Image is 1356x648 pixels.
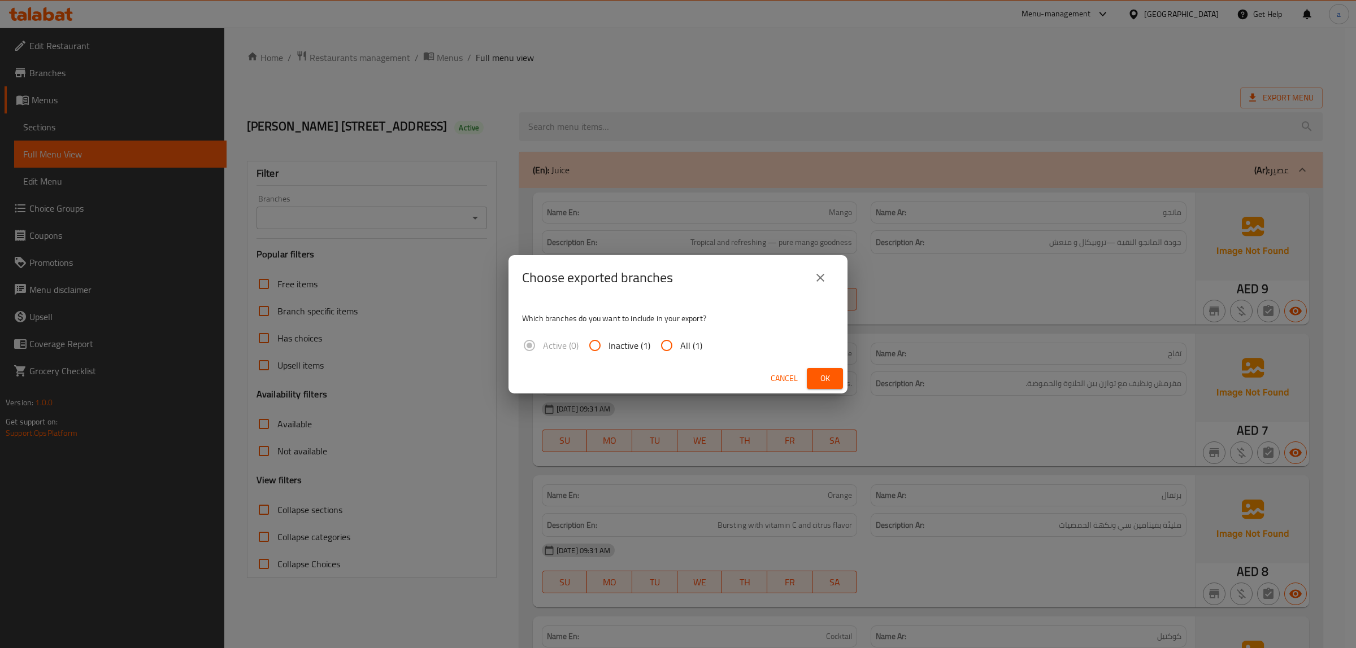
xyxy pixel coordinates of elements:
[807,264,834,291] button: close
[609,339,650,352] span: Inactive (1)
[522,269,673,287] h2: Choose exported branches
[543,339,579,352] span: Active (0)
[816,371,834,386] span: Ok
[680,339,702,352] span: All (1)
[807,368,843,389] button: Ok
[522,313,834,324] p: Which branches do you want to include in your export?
[771,371,798,386] span: Cancel
[766,368,802,389] button: Cancel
